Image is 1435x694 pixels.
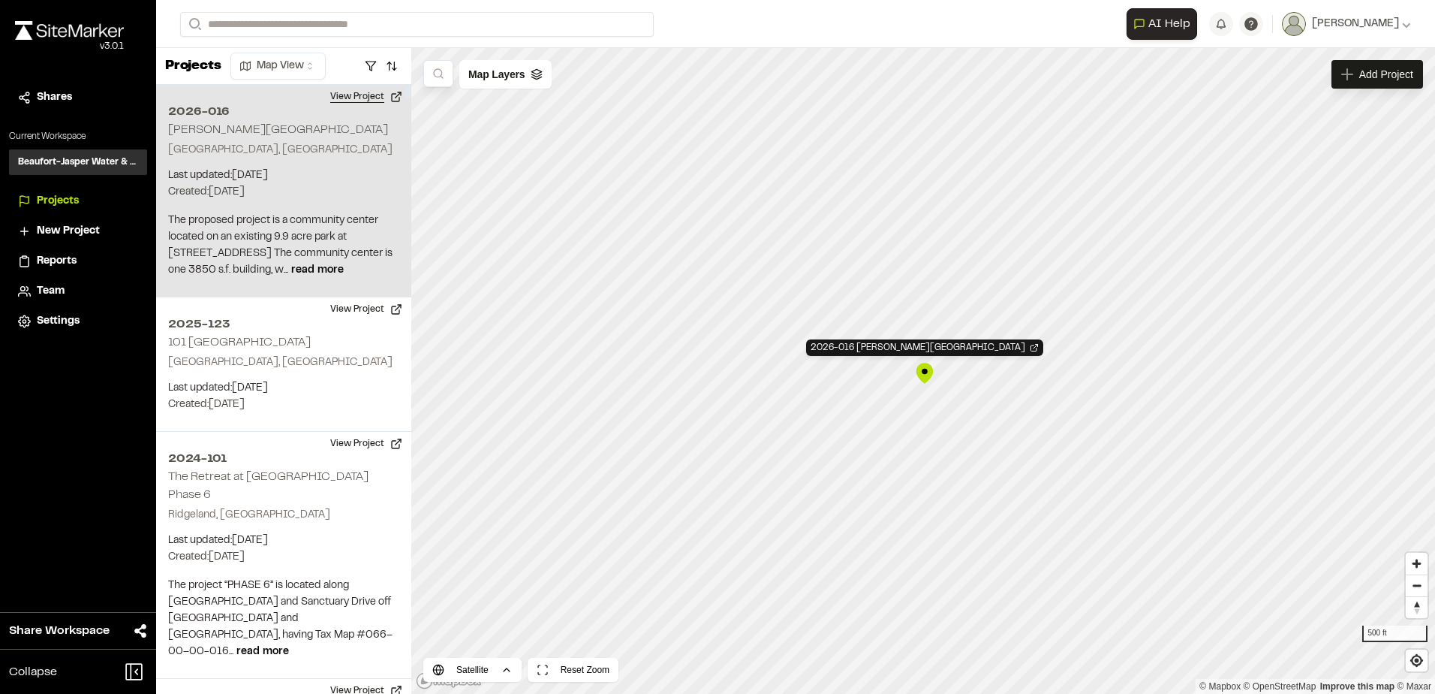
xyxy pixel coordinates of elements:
[1406,553,1427,575] button: Zoom in
[9,663,57,681] span: Collapse
[1148,15,1190,33] span: AI Help
[423,658,522,682] button: Satellite
[168,533,399,549] p: Last updated: [DATE]
[168,549,399,566] p: Created: [DATE]
[37,313,80,330] span: Settings
[528,658,618,682] button: Reset Zoom
[321,297,411,321] button: View Project
[1320,681,1394,692] a: Map feedback
[321,85,411,109] button: View Project
[1362,626,1427,642] div: 500 ft
[18,223,138,240] a: New Project
[165,56,221,77] p: Projects
[913,362,936,385] div: Map marker
[168,397,399,413] p: Created: [DATE]
[168,184,399,201] p: Created: [DATE]
[1406,596,1427,618] button: Reset bearing to north
[236,647,289,656] span: read more
[1282,12,1306,36] img: User
[37,89,72,106] span: Shares
[18,89,138,106] a: Shares
[1406,575,1427,596] button: Zoom out
[1282,12,1411,36] button: [PERSON_NAME]
[168,125,388,135] h2: [PERSON_NAME][GEOGRAPHIC_DATA]
[416,672,482,689] a: Mapbox logo
[37,283,65,300] span: Team
[168,355,399,371] p: [GEOGRAPHIC_DATA], [GEOGRAPHIC_DATA]
[9,130,147,143] p: Current Workspace
[168,103,399,121] h2: 2026-016
[321,432,411,456] button: View Project
[1406,597,1427,618] span: Reset bearing to north
[15,40,124,53] div: Oh geez...please don't...
[37,223,100,240] span: New Project
[1406,575,1427,596] span: Zoom out
[411,48,1435,694] canvas: Map
[1397,681,1431,692] a: Maxar
[168,507,399,524] p: Ridgeland, [GEOGRAPHIC_DATA]
[18,313,138,330] a: Settings
[15,21,124,40] img: rebrand.png
[180,12,207,37] button: Search
[18,253,138,270] a: Reports
[1312,16,1399,32] span: [PERSON_NAME]
[168,315,399,333] h2: 2025-123
[37,193,79,210] span: Projects
[18,155,138,169] h3: Beaufort-Jasper Water & Sewer Authority
[168,472,369,500] h2: The Retreat at [GEOGRAPHIC_DATA] Phase 6
[168,380,399,397] p: Last updated: [DATE]
[468,66,525,83] span: Map Layers
[168,337,311,348] h2: 101 [GEOGRAPHIC_DATA]
[1127,8,1197,40] button: Open AI Assistant
[168,213,399,279] p: The proposed project is a community center located on an existing 9.9 acre park at [STREET_ADDRES...
[806,339,1043,356] div: Open Project
[291,266,344,275] span: read more
[37,253,77,270] span: Reports
[1359,67,1413,82] span: Add Project
[168,578,399,660] p: The project “PHASE 6” is located along [GEOGRAPHIC_DATA] and Sanctuary Drive off [GEOGRAPHIC_DATA...
[168,142,399,158] p: [GEOGRAPHIC_DATA], [GEOGRAPHIC_DATA]
[18,283,138,300] a: Team
[1199,681,1241,692] a: Mapbox
[1244,681,1316,692] a: OpenStreetMap
[1406,650,1427,671] button: Find my location
[9,622,110,640] span: Share Workspace
[18,193,138,210] a: Projects
[1127,8,1203,40] div: Open AI Assistant
[168,450,399,468] h2: 2024-101
[168,167,399,184] p: Last updated: [DATE]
